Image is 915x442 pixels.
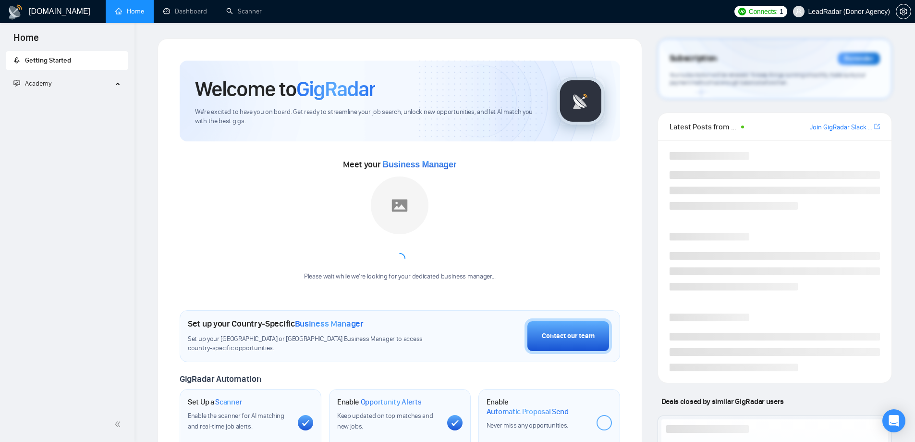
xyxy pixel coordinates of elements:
[188,412,284,430] span: Enable the scanner for AI matching and real-time job alerts.
[13,79,51,88] span: Academy
[810,122,872,133] a: Join GigRadar Slack Community
[896,8,911,15] a: setting
[749,6,778,17] span: Connects:
[226,7,262,15] a: searchScanner
[114,419,124,429] span: double-left
[13,80,20,87] span: fund-projection-screen
[874,122,880,131] a: export
[215,397,242,407] span: Scanner
[337,412,433,430] span: Keep updated on top matches and new jobs.
[188,335,442,353] span: Set up your [GEOGRAPHIC_DATA] or [GEOGRAPHIC_DATA] Business Manager to access country-specific op...
[371,177,428,234] img: placeholder.png
[298,272,501,281] div: Please wait while we're looking for your dedicated business manager...
[393,252,406,265] span: loading
[337,397,422,407] h1: Enable
[343,159,456,170] span: Meet your
[896,8,911,15] span: setting
[670,51,717,67] span: Subscription
[361,397,422,407] span: Opportunity Alerts
[487,397,589,416] h1: Enable
[795,8,802,15] span: user
[557,77,605,125] img: gigradar-logo.png
[115,7,144,15] a: homeHome
[670,71,866,87] span: Your subscription will be renewed. To keep things running smoothly, make sure your payment method...
[542,331,595,341] div: Contact our team
[382,160,456,169] span: Business Manager
[882,409,905,432] div: Open Intercom Messenger
[525,318,612,354] button: Contact our team
[180,374,261,384] span: GigRadar Automation
[6,31,47,51] span: Home
[195,76,375,102] h1: Welcome to
[487,421,568,429] span: Never miss any opportunities.
[163,7,207,15] a: dashboardDashboard
[780,6,783,17] span: 1
[25,79,51,88] span: Academy
[874,123,880,130] span: export
[6,51,128,70] li: Getting Started
[670,121,738,133] span: Latest Posts from the GigRadar Community
[188,318,364,329] h1: Set up your Country-Specific
[658,393,788,410] span: Deals closed by similar GigRadar users
[8,4,23,20] img: logo
[295,318,364,329] span: Business Manager
[195,108,541,126] span: We're excited to have you on board. Get ready to streamline your job search, unlock new opportuni...
[188,397,242,407] h1: Set Up a
[296,76,375,102] span: GigRadar
[25,56,71,64] span: Getting Started
[487,407,569,417] span: Automatic Proposal Send
[13,57,20,63] span: rocket
[738,8,746,15] img: upwork-logo.png
[896,4,911,19] button: setting
[838,52,880,65] div: Reminder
